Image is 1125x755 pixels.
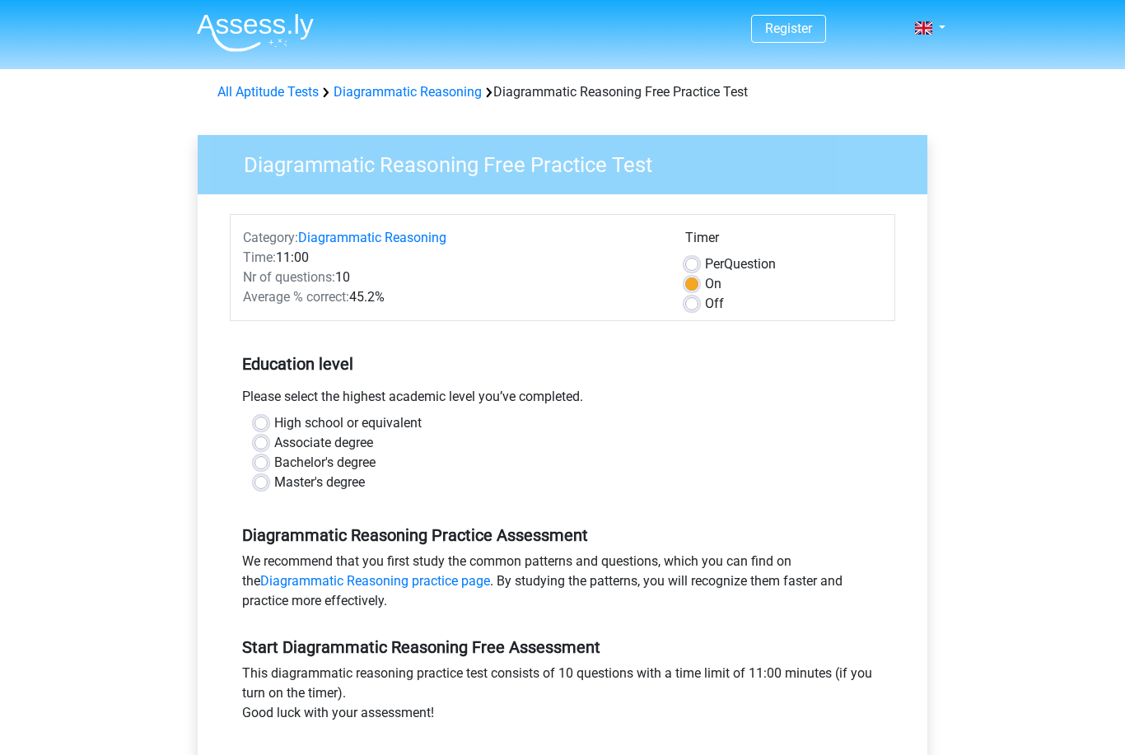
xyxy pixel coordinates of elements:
a: Register [765,21,812,36]
label: Bachelor's degree [274,453,376,473]
h3: Diagrammatic Reasoning Free Practice Test [224,146,915,178]
div: Timer [685,228,882,254]
span: Category: [243,230,298,245]
label: Question [705,254,776,274]
div: 45.2% [231,287,673,307]
a: Diagrammatic Reasoning [334,84,482,100]
img: Assessly [197,13,314,52]
div: Please select the highest academic level you’ve completed. [230,387,895,413]
h5: Diagrammatic Reasoning Practice Assessment [242,525,883,545]
label: On [705,274,721,294]
a: All Aptitude Tests [217,84,319,100]
div: This diagrammatic reasoning practice test consists of 10 questions with a time limit of 11:00 min... [230,664,895,729]
div: Diagrammatic Reasoning Free Practice Test [211,82,914,102]
label: Associate degree [274,433,373,453]
h5: Education level [242,347,883,380]
div: 11:00 [231,248,673,268]
label: Master's degree [274,473,365,492]
span: Nr of questions: [243,269,335,285]
div: We recommend that you first study the common patterns and questions, which you can find on the . ... [230,552,895,618]
span: Per [705,256,724,272]
label: Off [705,294,724,314]
h5: Start Diagrammatic Reasoning Free Assessment [242,637,883,657]
label: High school or equivalent [274,413,422,433]
a: Diagrammatic Reasoning [298,230,446,245]
div: 10 [231,268,673,287]
span: Time: [243,249,276,265]
span: Average % correct: [243,289,349,305]
a: Diagrammatic Reasoning practice page [260,573,490,589]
